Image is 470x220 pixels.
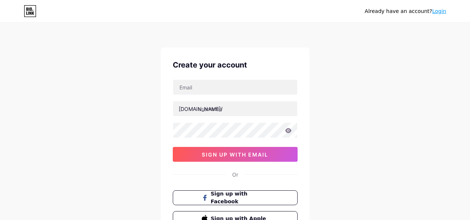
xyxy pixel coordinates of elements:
input: Email [173,80,297,95]
input: username [173,101,297,116]
button: sign up with email [173,147,298,162]
div: [DOMAIN_NAME]/ [179,105,223,113]
div: Already have an account? [365,7,446,15]
a: Login [432,8,446,14]
div: Or [232,171,238,178]
span: Sign up with Facebook [211,190,268,206]
button: Sign up with Facebook [173,190,298,205]
div: Create your account [173,59,298,70]
span: sign up with email [202,151,268,158]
